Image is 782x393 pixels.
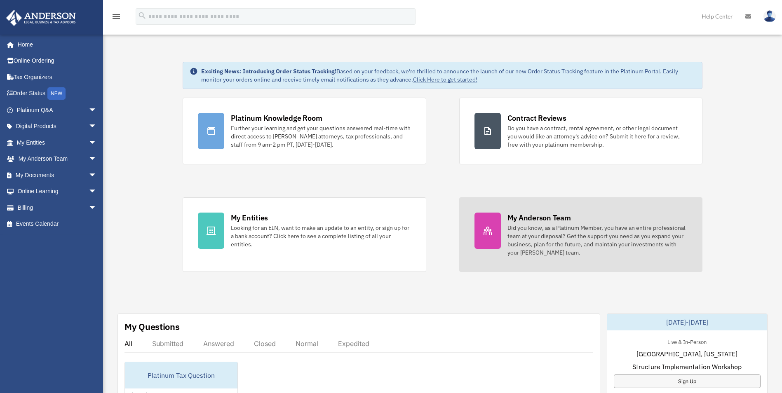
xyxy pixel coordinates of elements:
a: Tax Organizers [6,69,109,85]
a: menu [111,14,121,21]
a: Click Here to get started! [413,76,477,83]
img: Anderson Advisors Platinum Portal [4,10,78,26]
div: NEW [47,87,66,100]
div: Based on your feedback, we're thrilled to announce the launch of our new Order Status Tracking fe... [201,67,696,84]
img: User Pic [763,10,776,22]
div: Do you have a contract, rental agreement, or other legal document you would like an attorney's ad... [507,124,688,149]
div: Further your learning and get your questions answered real-time with direct access to [PERSON_NAM... [231,124,411,149]
a: Events Calendar [6,216,109,232]
a: My Anderson Team Did you know, as a Platinum Member, you have an entire professional team at your... [459,197,703,272]
div: Did you know, as a Platinum Member, you have an entire professional team at your disposal? Get th... [507,224,688,257]
i: menu [111,12,121,21]
div: Live & In-Person [661,337,713,346]
span: arrow_drop_down [89,151,105,168]
a: Platinum Q&Aarrow_drop_down [6,102,109,118]
a: Sign Up [614,374,761,388]
div: All [124,339,132,348]
a: Billingarrow_drop_down [6,199,109,216]
div: Contract Reviews [507,113,566,123]
div: Closed [254,339,276,348]
div: [DATE]-[DATE] [607,314,767,330]
a: Order StatusNEW [6,85,109,102]
span: Structure Implementation Workshop [632,362,742,372]
span: arrow_drop_down [89,102,105,119]
div: My Anderson Team [507,213,571,223]
span: arrow_drop_down [89,167,105,184]
div: Answered [203,339,234,348]
a: My Entitiesarrow_drop_down [6,134,109,151]
span: arrow_drop_down [89,199,105,216]
strong: Exciting News: Introducing Order Status Tracking! [201,68,336,75]
a: Online Learningarrow_drop_down [6,183,109,200]
span: arrow_drop_down [89,183,105,200]
div: Expedited [338,339,369,348]
a: Digital Productsarrow_drop_down [6,118,109,135]
a: My Anderson Teamarrow_drop_down [6,151,109,167]
span: [GEOGRAPHIC_DATA], [US_STATE] [636,349,737,359]
div: Submitted [152,339,183,348]
div: My Entities [231,213,268,223]
div: My Questions [124,320,180,333]
a: My Entities Looking for an EIN, want to make an update to an entity, or sign up for a bank accoun... [183,197,426,272]
div: Looking for an EIN, want to make an update to an entity, or sign up for a bank account? Click her... [231,224,411,248]
a: Platinum Knowledge Room Further your learning and get your questions answered real-time with dire... [183,98,426,164]
span: arrow_drop_down [89,118,105,135]
a: My Documentsarrow_drop_down [6,167,109,183]
a: Home [6,36,105,53]
i: search [138,11,147,20]
div: Platinum Knowledge Room [231,113,322,123]
a: Online Ordering [6,53,109,69]
span: arrow_drop_down [89,134,105,151]
div: Normal [296,339,318,348]
div: Platinum Tax Question [125,362,237,388]
a: Contract Reviews Do you have a contract, rental agreement, or other legal document you would like... [459,98,703,164]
